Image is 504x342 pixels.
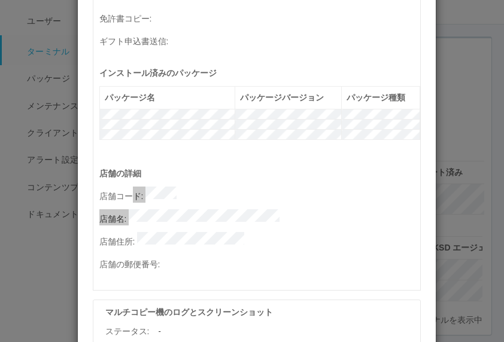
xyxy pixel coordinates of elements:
[99,255,420,271] p: 店舗の郵便番号 :
[99,187,420,203] p: 店舗コード :
[99,232,420,248] p: 店舗住所 :
[105,91,230,104] div: パッケージ名
[105,306,414,319] p: マルチコピー機のログとスクリーンショット
[240,91,336,104] div: パッケージバージョン
[99,209,420,225] p: 店舗名 :
[99,67,420,80] p: インストール済みのパッケージ
[105,325,150,338] p: ステータス:
[99,32,420,48] p: ギフト申込書送信 :
[99,9,420,25] p: 免許書コピー :
[347,91,414,104] div: パッケージ種類
[99,167,420,180] p: 店舗の詳細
